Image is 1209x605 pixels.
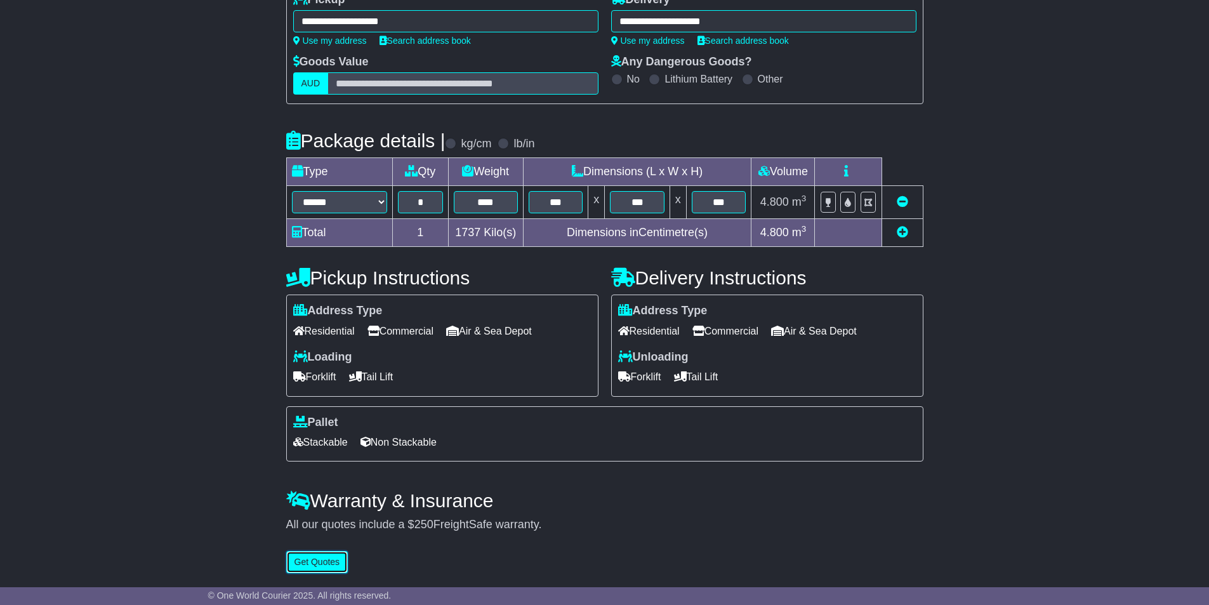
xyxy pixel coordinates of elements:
span: Tail Lift [674,367,718,387]
label: No [627,73,640,85]
td: Total [286,219,392,247]
button: Get Quotes [286,551,348,573]
label: Other [758,73,783,85]
span: © One World Courier 2025. All rights reserved. [208,590,392,601]
a: Search address book [697,36,789,46]
span: m [792,226,807,239]
td: Type [286,158,392,186]
label: kg/cm [461,137,491,151]
h4: Delivery Instructions [611,267,923,288]
span: Forklift [293,367,336,387]
h4: Package details | [286,130,446,151]
label: Pallet [293,416,338,430]
div: All our quotes include a $ FreightSafe warranty. [286,518,923,532]
a: Add new item [897,226,908,239]
span: Non Stackable [360,432,437,452]
a: Search address book [380,36,471,46]
td: Volume [751,158,815,186]
label: Unloading [618,350,689,364]
sup: 3 [802,224,807,234]
span: Stackable [293,432,348,452]
span: Tail Lift [349,367,393,387]
label: Any Dangerous Goods? [611,55,752,69]
label: Loading [293,350,352,364]
a: Use my address [611,36,685,46]
span: Commercial [367,321,433,341]
td: x [670,186,686,219]
span: Commercial [692,321,758,341]
td: Kilo(s) [448,219,523,247]
span: Air & Sea Depot [446,321,532,341]
sup: 3 [802,194,807,203]
label: Goods Value [293,55,369,69]
label: lb/in [513,137,534,151]
span: Residential [618,321,680,341]
td: Weight [448,158,523,186]
label: Lithium Battery [664,73,732,85]
span: 1737 [455,226,480,239]
td: Dimensions (L x W x H) [523,158,751,186]
td: x [588,186,605,219]
span: Forklift [618,367,661,387]
td: 1 [392,219,448,247]
a: Use my address [293,36,367,46]
span: 4.800 [760,196,789,208]
label: AUD [293,72,329,95]
span: m [792,196,807,208]
label: Address Type [618,304,708,318]
h4: Pickup Instructions [286,267,598,288]
a: Remove this item [897,196,908,208]
span: Residential [293,321,355,341]
td: Qty [392,158,448,186]
label: Address Type [293,304,383,318]
span: 4.800 [760,226,789,239]
td: Dimensions in Centimetre(s) [523,219,751,247]
span: 250 [414,518,433,531]
h4: Warranty & Insurance [286,490,923,511]
span: Air & Sea Depot [771,321,857,341]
